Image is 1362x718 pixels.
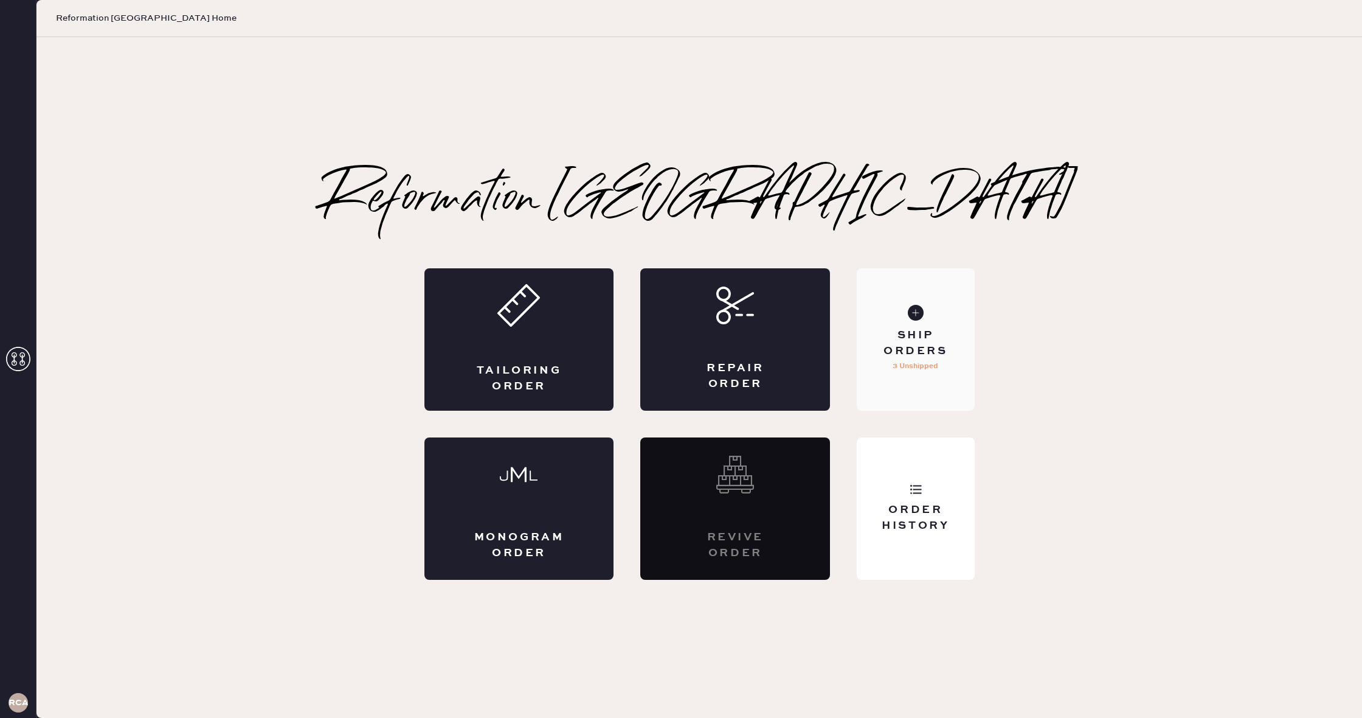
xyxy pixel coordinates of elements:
div: Revive order [689,530,781,560]
div: Monogram Order [473,530,565,560]
p: 3 Unshipped [893,359,938,374]
span: Reformation [GEOGRAPHIC_DATA] Home [56,12,237,24]
div: Tailoring Order [473,363,565,394]
div: Order History [866,503,964,533]
div: Repair Order [689,361,781,391]
h3: RCA [9,699,28,707]
div: Ship Orders [866,328,964,358]
h2: Reformation [GEOGRAPHIC_DATA] [323,176,1076,225]
div: Interested? Contact us at care@hemster.co [640,437,830,580]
